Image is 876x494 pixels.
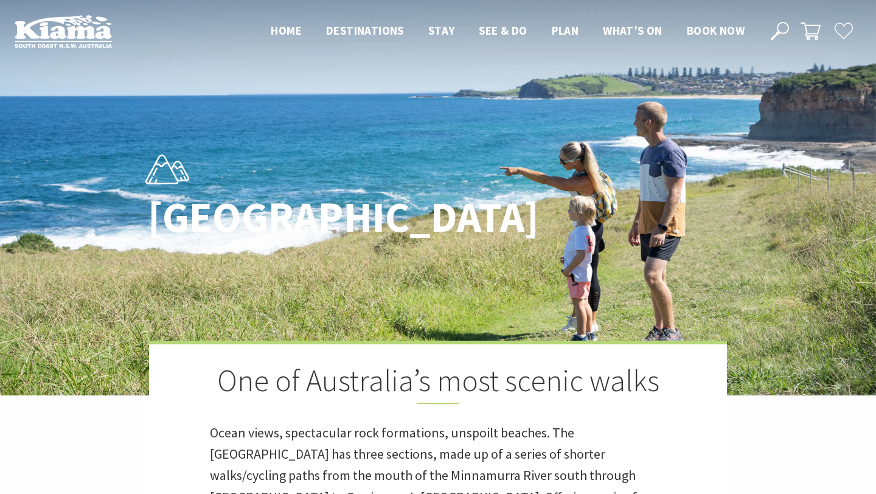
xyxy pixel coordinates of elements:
span: Book now [687,23,745,38]
h2: One of Australia’s most scenic walks [210,363,666,404]
span: Destinations [326,23,404,38]
nav: Main Menu [259,21,757,41]
span: Stay [428,23,455,38]
span: See & Do [479,23,527,38]
span: Home [271,23,302,38]
h1: [GEOGRAPHIC_DATA] [148,194,492,241]
img: Kiama Logo [15,15,112,48]
span: What’s On [603,23,662,38]
span: Plan [552,23,579,38]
